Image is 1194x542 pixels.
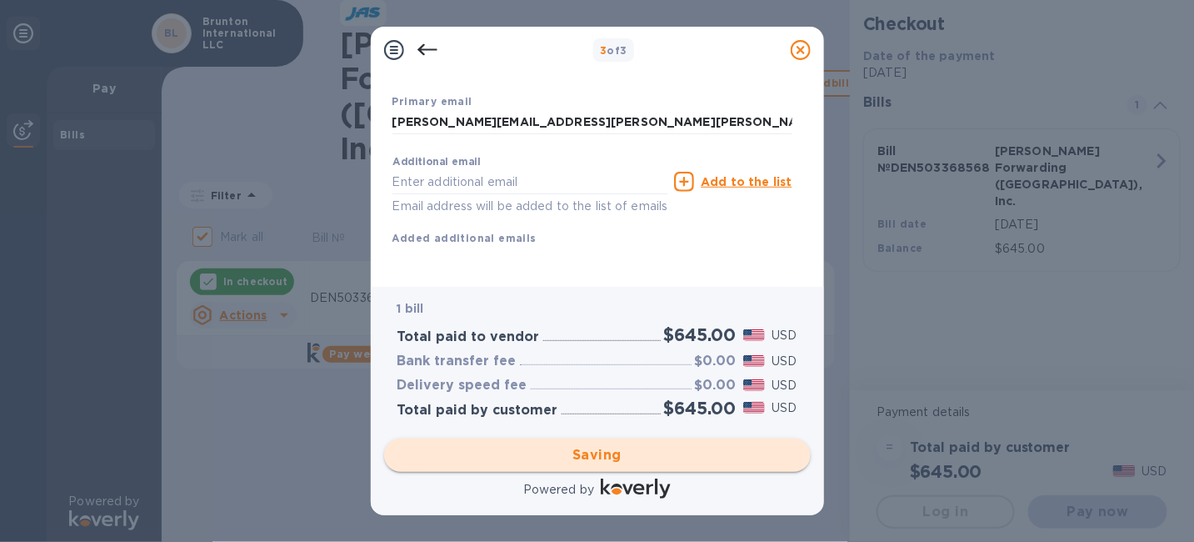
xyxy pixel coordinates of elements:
h2: $645.00 [664,398,737,419]
img: USD [743,329,766,341]
img: USD [743,379,766,391]
h3: Delivery speed fee [397,378,527,394]
p: USD [772,377,797,394]
img: USD [743,355,766,367]
h3: $0.00 [695,378,737,394]
p: Powered by [523,481,594,499]
p: USD [772,327,797,344]
b: Primary email [392,95,472,108]
h3: Bank transfer fee [397,354,517,369]
b: 1 bill [397,302,424,315]
h3: Total paid by customer [397,403,558,419]
label: Additional email [392,158,481,168]
input: Enter additional email [392,169,668,194]
input: Enter your primary name [392,110,792,135]
p: USD [772,399,797,417]
h3: Total paid to vendor [397,329,540,345]
u: Add to the list [701,175,792,188]
img: USD [743,402,766,414]
b: of 3 [600,44,627,57]
h3: $0.00 [695,354,737,369]
b: Added additional emails [392,232,537,244]
span: 3 [600,44,607,57]
img: Logo [601,479,671,499]
h2: $645.00 [664,324,737,345]
p: USD [772,353,797,370]
p: Email address will be added to the list of emails [392,197,668,216]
